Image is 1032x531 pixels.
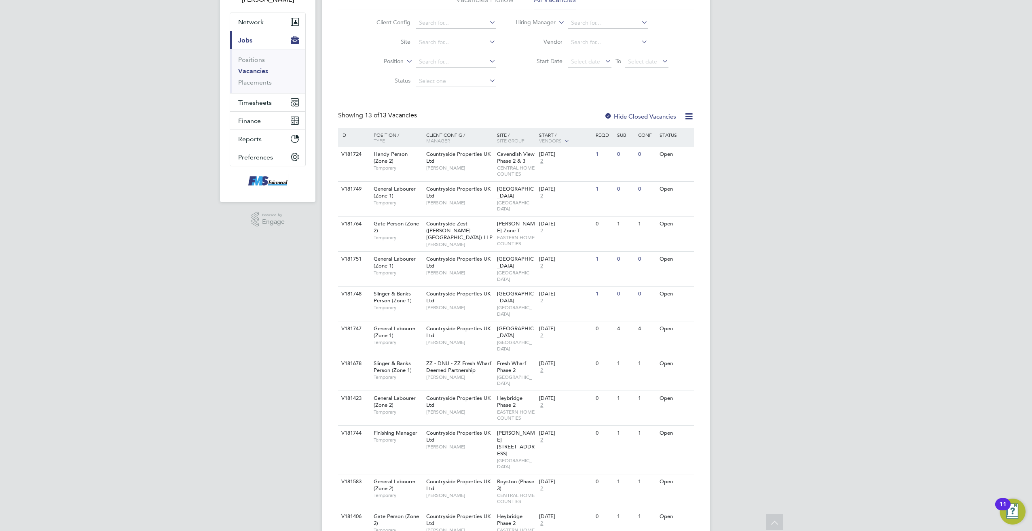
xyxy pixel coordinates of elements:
[594,217,615,232] div: 0
[497,478,534,492] span: Royston (Phase 3)
[339,426,368,441] div: V181744
[374,492,422,499] span: Temporary
[999,504,1007,515] div: 11
[594,391,615,406] div: 0
[374,395,416,408] span: General Labourer (Zone 2)
[426,429,491,443] span: Countryside Properties UK Ltd
[497,151,535,164] span: Cavendish View Phase 2 & 3
[497,409,535,421] span: EASTERN HOME COUNTIES
[238,99,272,106] span: Timesheets
[516,38,563,45] label: Vendor
[516,57,563,65] label: Start Date
[230,130,305,148] button: Reports
[262,219,285,225] span: Engage
[497,220,535,234] span: [PERSON_NAME] Zone T
[594,474,615,489] div: 0
[365,111,417,119] span: 13 Vacancies
[426,325,491,339] span: Countryside Properties UK Ltd
[658,128,693,142] div: Status
[615,509,636,524] div: 1
[238,153,273,161] span: Preferences
[374,513,419,527] span: Gate Person (Zone 2)
[339,128,368,142] div: ID
[246,174,289,187] img: f-mead-logo-retina.png
[497,290,534,304] span: [GEOGRAPHIC_DATA]
[658,182,693,197] div: Open
[497,360,526,374] span: Fresh Wharf Phase 2
[238,56,265,64] a: Positions
[539,227,544,234] span: 2
[539,485,544,492] span: 2
[497,457,535,470] span: [GEOGRAPHIC_DATA]
[539,137,562,144] span: Vendors
[539,367,544,374] span: 2
[636,252,657,267] div: 0
[497,234,535,247] span: EASTERN HOME COUNTIES
[658,391,693,406] div: Open
[628,58,657,65] span: Select date
[615,182,636,197] div: 0
[416,37,496,48] input: Search for...
[568,17,648,29] input: Search for...
[539,158,544,165] span: 2
[615,356,636,371] div: 1
[636,426,657,441] div: 1
[230,174,306,187] a: Go to home page
[539,478,592,485] div: [DATE]
[374,270,422,276] span: Temporary
[594,287,615,302] div: 1
[636,147,657,162] div: 0
[339,391,368,406] div: V181423
[426,360,491,374] span: ZZ - DNU - ZZ Fresh Wharf Deemed Partnership
[636,391,657,406] div: 1
[539,256,592,263] div: [DATE]
[568,37,648,48] input: Search for...
[497,185,534,199] span: [GEOGRAPHIC_DATA]
[636,474,657,489] div: 1
[615,391,636,406] div: 1
[539,186,592,193] div: [DATE]
[615,252,636,267] div: 0
[497,325,534,339] span: [GEOGRAPHIC_DATA]
[539,520,544,527] span: 2
[636,287,657,302] div: 0
[426,339,493,346] span: [PERSON_NAME]
[426,492,493,499] span: [PERSON_NAME]
[426,409,493,415] span: [PERSON_NAME]
[497,339,535,352] span: [GEOGRAPHIC_DATA]
[374,339,422,346] span: Temporary
[230,49,305,93] div: Jobs
[497,270,535,282] span: [GEOGRAPHIC_DATA]
[658,426,693,441] div: Open
[615,147,636,162] div: 0
[230,31,305,49] button: Jobs
[426,270,493,276] span: [PERSON_NAME]
[636,509,657,524] div: 1
[1000,499,1026,525] button: Open Resource Center, 11 new notifications
[374,290,412,304] span: Slinger & Banks Person (Zone 1)
[539,151,592,158] div: [DATE]
[426,165,493,171] span: [PERSON_NAME]
[636,182,657,197] div: 0
[238,79,272,86] a: Placements
[364,77,410,84] label: Status
[426,395,491,408] span: Countryside Properties UK Ltd
[571,58,600,65] span: Select date
[374,429,417,436] span: Finishing Manager
[374,409,422,415] span: Temporary
[658,321,693,336] div: Open
[374,165,422,171] span: Temporary
[594,182,615,197] div: 1
[497,137,524,144] span: Site Group
[539,263,544,270] span: 2
[339,182,368,197] div: V181749
[426,241,493,248] span: [PERSON_NAME]
[615,217,636,232] div: 1
[658,147,693,162] div: Open
[416,56,496,68] input: Search for...
[339,147,368,162] div: V181724
[426,255,491,269] span: Countryside Properties UK Ltd
[339,509,368,524] div: V181406
[368,128,424,147] div: Position /
[426,200,493,206] span: [PERSON_NAME]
